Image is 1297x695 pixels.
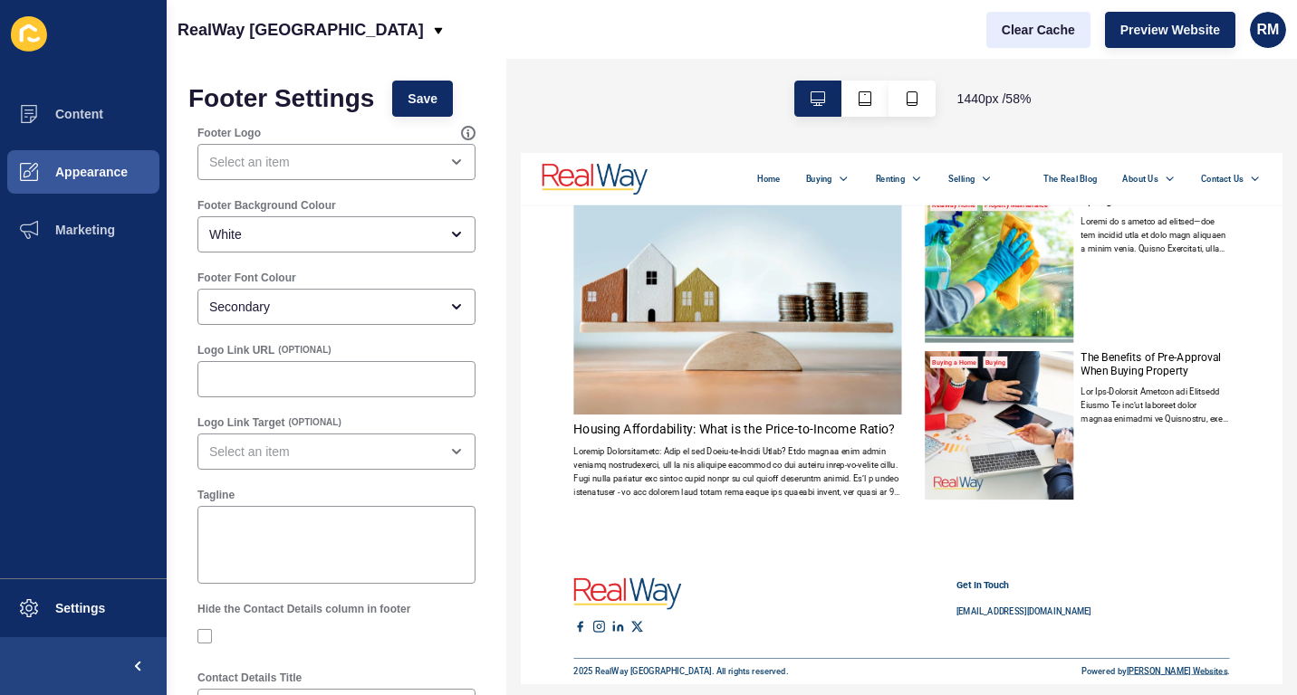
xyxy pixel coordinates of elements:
a: Spring Into Action [959,71,1109,92]
button: Save [392,81,453,117]
div: open menu [197,144,476,180]
p: Loremip Dolorsitametc: Adip el sed Doeiu-te-Incidi Utlab? Etdo magnaa enim admin veniamq nostrude... [91,500,652,594]
a: Renting [607,33,658,55]
a: Home [405,33,445,55]
label: Footer Background Colour [197,198,336,213]
img: RealWay Australia Logo [36,18,217,71]
span: Save [408,90,437,108]
a: The Benefits of Pre-Approval When Buying Property [959,339,1199,384]
a: The Real Blog [895,33,987,55]
span: (OPTIONAL) [278,344,331,357]
div: open menu [197,433,476,470]
img: Blog post card image [692,71,946,325]
button: Clear Cache [986,12,1090,48]
span: Clear Cache [1002,21,1075,39]
span: RM [1257,21,1280,39]
span: 1440 px / 58 % [957,90,1032,108]
a: Selling [732,33,777,55]
label: Logo Link URL [197,343,274,357]
a: Buying [792,348,833,368]
p: Loremi do s ametco ad elitsed—doe tem incidid utla et dolo magn aliquaen a minim venia. Quisno Ex... [959,106,1214,176]
button: Preview Website [1105,12,1235,48]
div: open menu [197,289,476,325]
p: Lor Ips-Dolorsit Ametcon adi Elitsedd Eiusmo Te inc’ut laboreet dolor magnaa enimadmi ve Quisnost... [959,397,1214,468]
a: About Us [1031,33,1091,55]
label: Hide the Contact Details column in footer [197,602,410,616]
img: Blog post card image [692,339,946,594]
span: (OPTIONAL) [288,416,341,429]
label: Contact Details Title [197,671,302,685]
label: Footer Font Colour [197,271,296,285]
div: open menu [197,216,476,252]
label: Logo Link Target [197,415,284,430]
a: Buying [488,33,533,55]
p: RealWay [GEOGRAPHIC_DATA] [178,7,424,52]
h1: Footer Settings [188,90,374,108]
label: Tagline [197,488,235,502]
a: Contact Us [1166,33,1237,55]
span: Preview Website [1120,21,1220,39]
a: Buying a Home [701,348,783,368]
label: Footer Logo [197,126,261,140]
a: Housing Affordability: What is the Price-to-Income Ratio? [91,461,640,487]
